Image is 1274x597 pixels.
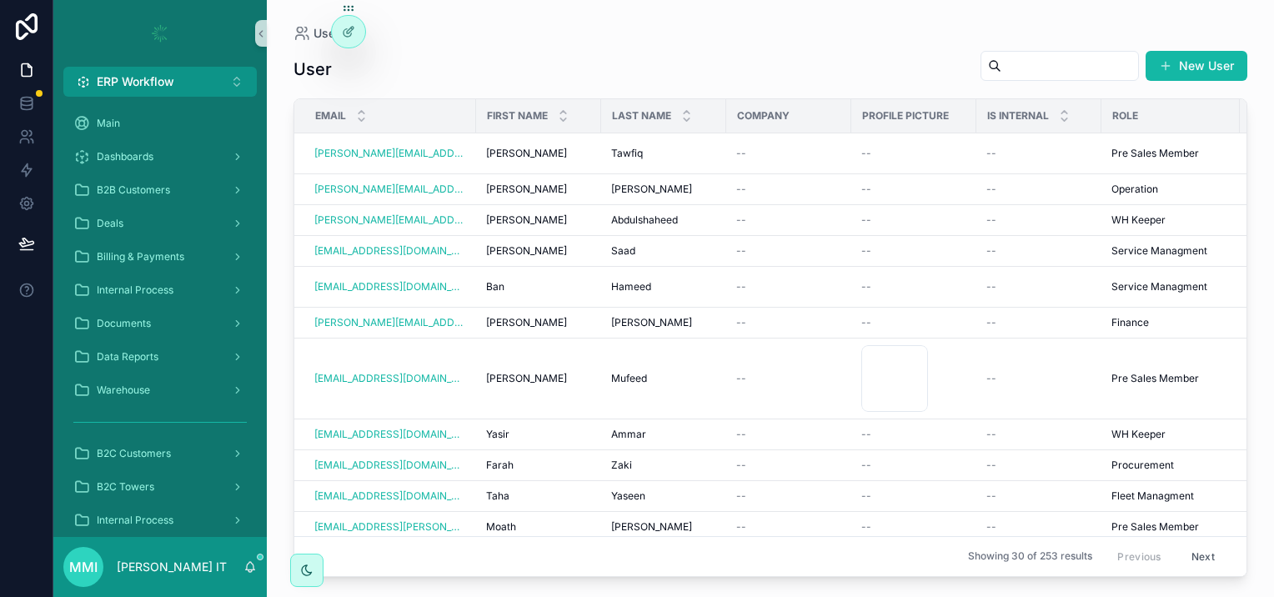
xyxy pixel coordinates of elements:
[611,489,645,503] span: Yaseen
[486,372,591,385] a: [PERSON_NAME]
[736,520,841,534] a: --
[486,316,567,329] span: [PERSON_NAME]
[1111,372,1230,385] a: Pre Sales Member
[1111,213,1230,227] a: WH Keeper
[736,147,841,160] a: --
[736,372,841,385] a: --
[1111,213,1166,227] span: WH Keeper
[1180,544,1226,569] button: Next
[1111,428,1230,441] a: WH Keeper
[986,213,996,227] span: --
[314,520,466,534] a: [EMAIL_ADDRESS][PERSON_NAME][DOMAIN_NAME]
[986,213,1091,227] a: --
[1111,520,1230,534] a: Pre Sales Member
[1111,147,1199,160] span: Pre Sales Member
[968,550,1092,564] span: Showing 30 of 253 results
[611,316,692,329] span: [PERSON_NAME]
[861,520,966,534] a: --
[1146,51,1247,81] button: New User
[986,520,1091,534] a: --
[486,459,591,472] a: Farah
[313,25,346,42] span: Users
[612,109,671,123] span: Last name
[736,316,841,329] a: --
[986,316,996,329] span: --
[314,280,466,293] a: [EMAIL_ADDRESS][DOMAIN_NAME]
[69,557,98,577] span: MMI
[486,372,567,385] span: [PERSON_NAME]
[611,147,716,160] a: Tawfiq
[611,428,646,441] span: Ammar
[987,109,1049,123] span: Is internal
[611,183,716,196] a: [PERSON_NAME]
[63,472,257,502] a: B2C Towers
[986,244,996,258] span: --
[97,217,123,230] span: Deals
[63,175,257,205] a: B2B Customers
[986,147,1091,160] a: --
[611,183,692,196] span: [PERSON_NAME]
[611,316,716,329] a: [PERSON_NAME]
[314,316,466,329] a: [PERSON_NAME][EMAIL_ADDRESS][PERSON_NAME][DOMAIN_NAME]
[736,244,841,258] a: --
[315,109,346,123] span: Email
[63,242,257,272] a: Billing & Payments
[1112,109,1138,123] span: Role
[486,428,509,441] span: Yasir
[736,147,746,160] span: --
[986,520,996,534] span: --
[986,147,996,160] span: --
[861,280,871,293] span: --
[63,375,257,405] a: Warehouse
[1111,244,1207,258] span: Service Managment
[314,372,466,385] a: [EMAIL_ADDRESS][DOMAIN_NAME]
[314,213,466,227] a: [PERSON_NAME][EMAIL_ADDRESS][DOMAIN_NAME]
[861,147,871,160] span: --
[611,489,716,503] a: Yaseen
[1111,183,1158,196] span: Operation
[611,428,716,441] a: Ammar
[861,520,871,534] span: --
[611,244,716,258] a: Saad
[736,244,746,258] span: --
[314,459,466,472] a: [EMAIL_ADDRESS][DOMAIN_NAME]
[611,280,716,293] a: Hameed
[1111,280,1230,293] a: Service Managment
[314,244,466,258] a: [EMAIL_ADDRESS][DOMAIN_NAME]
[486,489,591,503] a: Taha
[861,213,966,227] a: --
[1111,459,1174,472] span: Procurement
[293,25,346,42] a: Users
[611,213,716,227] a: Abdulshaheed
[97,183,170,197] span: B2B Customers
[147,20,173,47] img: App logo
[736,428,746,441] span: --
[486,280,591,293] a: Ban
[63,142,257,172] a: Dashboards
[314,428,466,441] a: [EMAIL_ADDRESS][DOMAIN_NAME]
[736,280,746,293] span: --
[63,309,257,339] a: Documents
[486,520,516,534] span: Moath
[736,459,841,472] a: --
[293,58,332,81] h1: User
[861,316,871,329] span: --
[736,280,841,293] a: --
[986,280,1091,293] a: --
[861,244,871,258] span: --
[611,520,692,534] span: [PERSON_NAME]
[861,489,966,503] a: --
[97,150,153,163] span: Dashboards
[736,213,746,227] span: --
[486,520,591,534] a: Moath
[486,316,591,329] a: [PERSON_NAME]
[736,372,746,385] span: --
[97,117,120,130] span: Main
[53,97,267,537] div: scrollable content
[1111,244,1230,258] a: Service Managment
[314,183,466,196] a: [PERSON_NAME][EMAIL_ADDRESS][PERSON_NAME][DOMAIN_NAME]
[736,459,746,472] span: --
